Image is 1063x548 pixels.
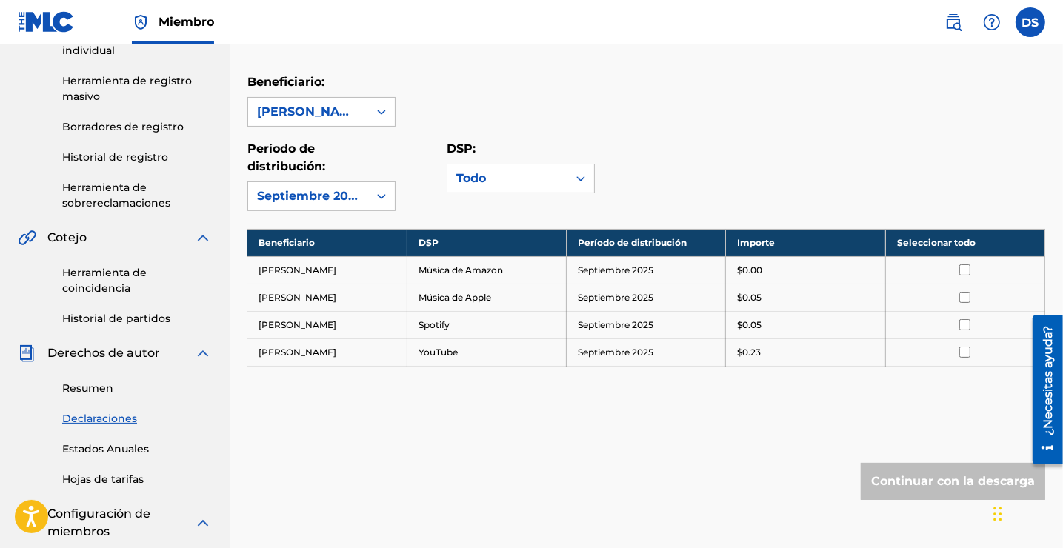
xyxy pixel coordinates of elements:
[62,73,212,104] a: Herramienta de registro masivo
[257,103,359,121] div: [PERSON_NAME]
[62,441,212,457] a: Estados Anuales
[407,338,566,366] td: YouTube
[567,338,726,366] td: Septiembre 2025
[407,229,566,256] th: DSP
[885,229,1044,256] th: Seleccionar todo
[62,472,212,487] a: Hojas de tarifas
[989,477,1063,548] div: Widget de chat
[194,514,212,532] img: expand
[989,477,1063,548] iframe: Chat Widget
[447,141,476,156] label: DSP:
[977,7,1007,37] div: Help
[257,187,359,205] div: Septiembre 2025
[247,338,407,366] td: [PERSON_NAME]
[47,505,194,541] span: Configuración de miembros
[1022,310,1063,470] iframe: Resource Center
[944,13,962,31] img: buscar
[247,141,325,173] label: Período de distribución:
[993,492,1002,536] div: Arrastrar
[1016,7,1045,37] div: User Menu
[737,318,762,332] p: $0.05
[18,11,75,33] img: Logotipo de MLC
[247,284,407,311] td: [PERSON_NAME]
[18,344,36,362] img: Royalties
[737,291,762,304] p: $0.05
[62,411,212,427] a: Declaraciones
[132,13,150,31] img: Máximo titular de derechos
[194,229,212,247] img: expand
[194,344,212,362] img: expand
[983,13,1001,31] img: Ayuda
[62,150,212,165] a: Historial de registro
[939,7,968,37] a: Public Search
[62,381,212,396] a: Resumen
[47,344,160,362] span: Derechos de autor
[407,256,566,284] td: Música de Amazon
[159,13,214,30] span: Miembro
[407,284,566,311] td: Música de Apple
[62,311,212,327] a: Historial de partidos
[567,311,726,338] td: Septiembre 2025
[567,256,726,284] td: Septiembre 2025
[737,264,762,277] p: $0.00
[247,256,407,284] td: [PERSON_NAME]
[47,229,87,247] span: Cotejo
[62,265,212,296] a: Herramienta de coincidencia
[18,229,36,247] img: Matching
[247,311,407,338] td: [PERSON_NAME]
[407,311,566,338] td: Spotify
[567,229,726,256] th: Período de distribución
[247,229,407,256] th: Beneficiario
[62,119,212,135] a: Borradores de registro
[62,180,212,211] a: Herramienta de sobrereclamaciones
[456,170,559,187] div: Todo
[726,229,885,256] th: Importe
[567,284,726,311] td: Septiembre 2025
[737,346,761,359] p: $0.23
[247,75,324,89] label: Beneficiario:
